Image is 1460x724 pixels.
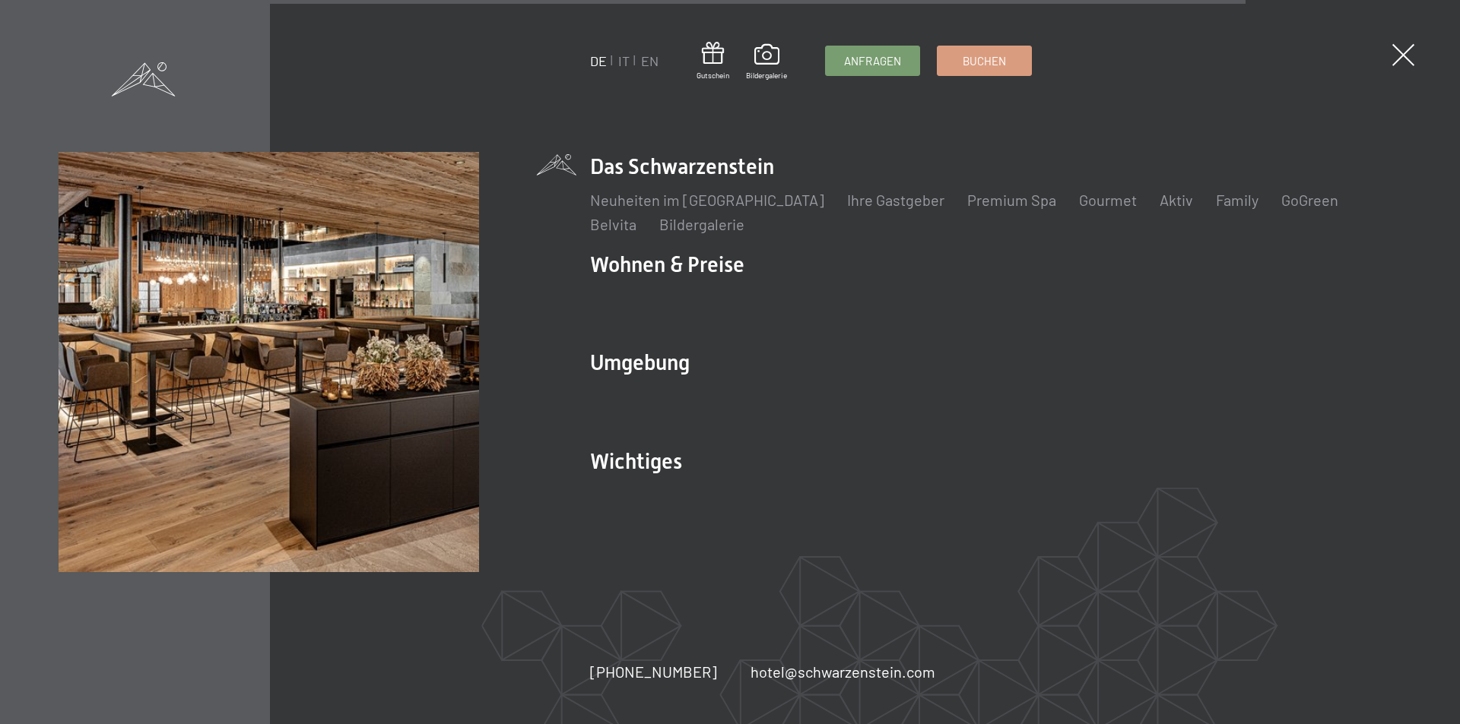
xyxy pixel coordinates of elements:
[938,46,1031,75] a: Buchen
[746,70,787,81] span: Bildergalerie
[590,661,717,682] a: [PHONE_NUMBER]
[751,661,935,682] a: hotel@schwarzenstein.com
[659,215,744,233] a: Bildergalerie
[590,215,636,233] a: Belvita
[1079,191,1137,209] a: Gourmet
[826,46,919,75] a: Anfragen
[967,191,1056,209] a: Premium Spa
[1216,191,1258,209] a: Family
[963,53,1006,69] span: Buchen
[697,42,729,81] a: Gutschein
[641,52,659,69] a: EN
[590,52,607,69] a: DE
[746,44,787,81] a: Bildergalerie
[1281,191,1338,209] a: GoGreen
[590,662,717,681] span: [PHONE_NUMBER]
[1160,191,1193,209] a: Aktiv
[618,52,630,69] a: IT
[844,53,901,69] span: Anfragen
[697,70,729,81] span: Gutschein
[847,191,944,209] a: Ihre Gastgeber
[590,191,824,209] a: Neuheiten im [GEOGRAPHIC_DATA]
